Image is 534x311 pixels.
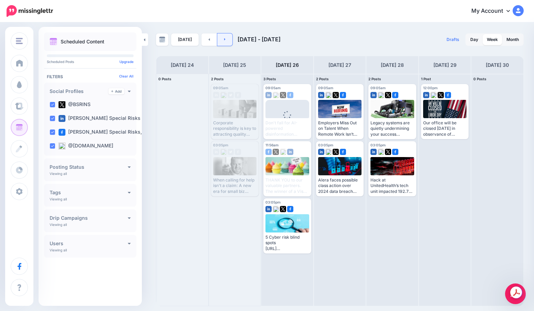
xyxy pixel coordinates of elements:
img: facebook-square.png [340,149,346,155]
img: bluesky-square.png [430,92,437,98]
div: Hack at UnitedHealth’s tech unit impacted 192.7 million, US site shows [URL][DOMAIN_NAME] [370,177,414,194]
img: facebook-square.png [340,92,346,98]
div: THANK YOU to our valuable partners. The winner of a Visa Gift Card is [PERSON_NAME] with [PERSON_... [265,177,309,194]
img: facebook-square.png [265,149,272,155]
img: facebook-grey-square.png [235,92,241,98]
span: 0 Posts [473,77,486,81]
p: Scheduled Content [61,39,104,44]
img: twitter-square.png [333,92,339,98]
span: 09:05am [265,86,281,90]
div: Our office will be closed [DATE] in observance of [DATE]. We wish everyone a safe & happy holiday... [423,120,467,137]
div: Loading [278,111,297,129]
img: twitter-square.png [273,149,279,155]
h4: [DATE] 26 [276,61,299,69]
span: 0 Posts [158,77,171,81]
img: facebook-square.png [445,92,451,98]
img: twitter-square.png [59,101,65,108]
img: bluesky-square.png [273,206,279,212]
img: facebook-square.png [287,92,293,98]
img: facebook-square.png [287,206,293,212]
span: 2 Posts [368,77,381,81]
h4: Drip Campaigns [50,216,128,220]
img: facebook-grey-square.png [235,149,241,155]
img: linkedin-square.png [370,92,377,98]
img: linkedin-square.png [59,115,65,122]
a: Upgrade [119,60,134,64]
a: Drafts [442,33,463,46]
p: Scheduled Posts [47,60,134,63]
span: 2 Posts [211,77,224,81]
span: 3 Posts [263,77,276,81]
p: Viewing all [50,248,67,252]
p: Viewing all [50,172,67,176]
div: Employers Miss Out on Talent When Remote Work Isn’t Allowed: Survey [URL][DOMAIN_NAME] [318,120,362,137]
a: Day [466,34,482,45]
img: linkedin-square.png [423,92,429,98]
a: [DATE] [171,33,199,46]
img: bluesky-square.png [59,143,65,149]
a: Week [483,34,502,45]
img: twitter-grey-square.png [228,92,234,98]
h4: Tags [50,190,128,195]
h4: [DATE] 24 [171,61,194,69]
img: Missinglettr [7,5,53,17]
img: twitter-square.png [280,206,286,212]
img: menu.png [16,38,23,44]
h4: [DATE] 30 [486,61,509,69]
h4: [DATE] 27 [328,61,351,69]
img: bluesky-grey-square.png [220,92,227,98]
img: linkedin-grey-square.png [213,149,219,155]
img: bluesky-square.png [378,92,384,98]
img: facebook-square.png [392,92,398,98]
span: 09:05am [318,86,333,90]
img: linkedin-square.png [370,149,377,155]
span: 09:05am [213,86,228,90]
img: twitter-square.png [280,92,286,98]
h4: [DATE] 28 [381,61,404,69]
img: facebook-square.png [392,149,398,155]
a: Clear All [119,74,134,78]
a: Month [502,34,523,45]
img: facebook-square.png [59,129,65,136]
img: linkedin-square.png [318,149,324,155]
img: linkedin-square.png [265,206,272,212]
label: @[DOMAIN_NAME] [59,143,113,149]
span: Drafts [447,38,459,42]
label: [PERSON_NAME] Special Risks, … [59,129,148,136]
span: 03:05pm [265,200,281,204]
label: @BSRINS [59,101,91,108]
img: linkedin-grey-square.png [213,92,219,98]
span: 2 Posts [316,77,329,81]
img: bluesky-square.png [325,92,332,98]
p: Viewing all [50,197,67,201]
h4: Users [50,241,128,246]
span: 12:00pm [423,86,438,90]
div: Don't fall for AI-powered disinformation attacks online - here's how to stay sharp [URL][DOMAIN_N... [265,120,309,137]
h4: [DATE] 25 [223,61,246,69]
img: bluesky-square.png [325,149,332,155]
div: When calling for help isn't a claim: A new era for small biz cyber support [URL][DOMAIN_NAME] [213,177,257,194]
label: [PERSON_NAME] Special Risks (… [59,115,148,122]
span: 1 Post [421,77,431,81]
div: Alera faces possible class action over 2024 data breach [URL][DOMAIN_NAME] [318,177,362,194]
img: twitter-square.png [385,149,391,155]
img: bluesky-square.png [378,149,384,155]
img: linkedin-square.png [318,92,324,98]
div: 5 Cyber risk blind spots [URL][DOMAIN_NAME] [265,235,309,251]
h4: Social Profiles [50,89,108,94]
img: twitter-square.png [385,92,391,98]
span: 03:05pm [213,143,228,147]
h4: Posting Status [50,165,128,169]
span: 11:56am [265,143,279,147]
img: calendar-grey-darker.png [159,37,165,43]
span: 03:05pm [370,143,386,147]
img: bluesky-grey-square.png [220,149,227,155]
img: calendar.png [50,38,57,45]
div: Legacy systems are quietly undermining your success [URL][DOMAIN_NAME] [370,120,414,137]
div: Corporate responsibility is key to attracting quality talent [URL][DOMAIN_NAME] [213,120,257,137]
img: linkedin-square.png [265,92,272,98]
a: Add [108,88,124,94]
img: bluesky-square.png [273,92,279,98]
h4: [DATE] 29 [433,61,457,69]
a: Open chat [505,283,526,304]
